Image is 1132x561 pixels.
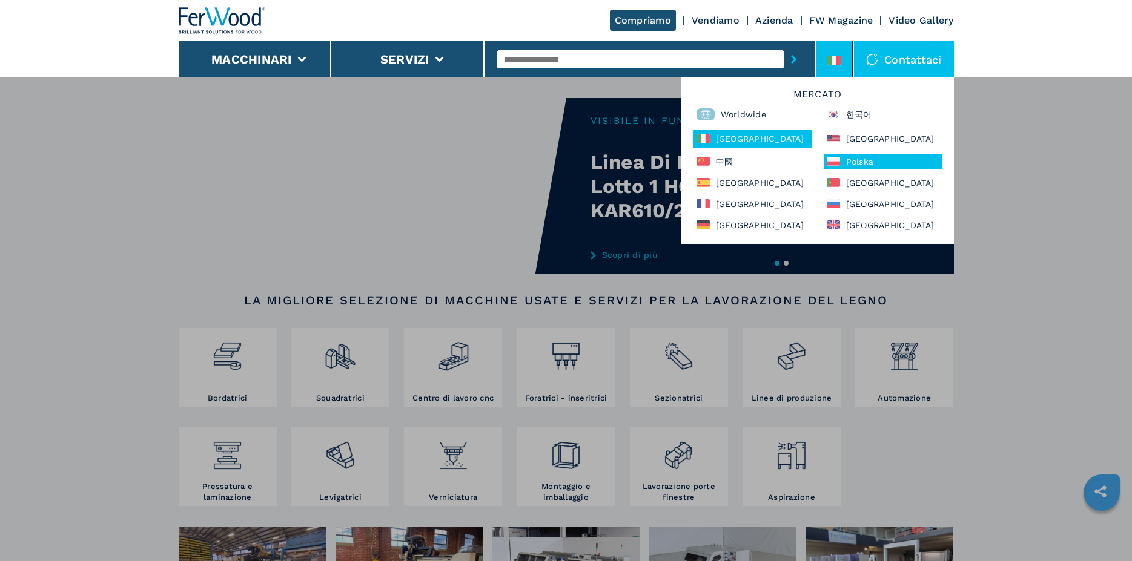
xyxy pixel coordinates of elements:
[889,15,953,26] a: Video Gallery
[824,154,942,169] div: Polska
[693,175,812,190] div: [GEOGRAPHIC_DATA]
[824,175,942,190] div: [GEOGRAPHIC_DATA]
[693,105,812,123] div: Worldwide
[824,130,942,148] div: [GEOGRAPHIC_DATA]
[824,105,942,123] div: 한국어
[380,52,429,67] button: Servizi
[687,90,948,105] h6: Mercato
[693,196,812,211] div: [GEOGRAPHIC_DATA]
[809,15,873,26] a: FW Magazine
[755,15,793,26] a: Azienda
[784,45,803,73] button: submit-button
[211,52,292,67] button: Macchinari
[693,217,812,232] div: [GEOGRAPHIC_DATA]
[179,7,266,34] img: Ferwood
[693,154,812,169] div: 中國
[692,15,740,26] a: Vendiamo
[854,41,954,77] div: Contattaci
[610,10,676,31] a: Compriamo
[824,196,942,211] div: [GEOGRAPHIC_DATA]
[866,53,878,65] img: Contattaci
[693,130,812,148] div: [GEOGRAPHIC_DATA]
[824,217,942,232] div: [GEOGRAPHIC_DATA]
